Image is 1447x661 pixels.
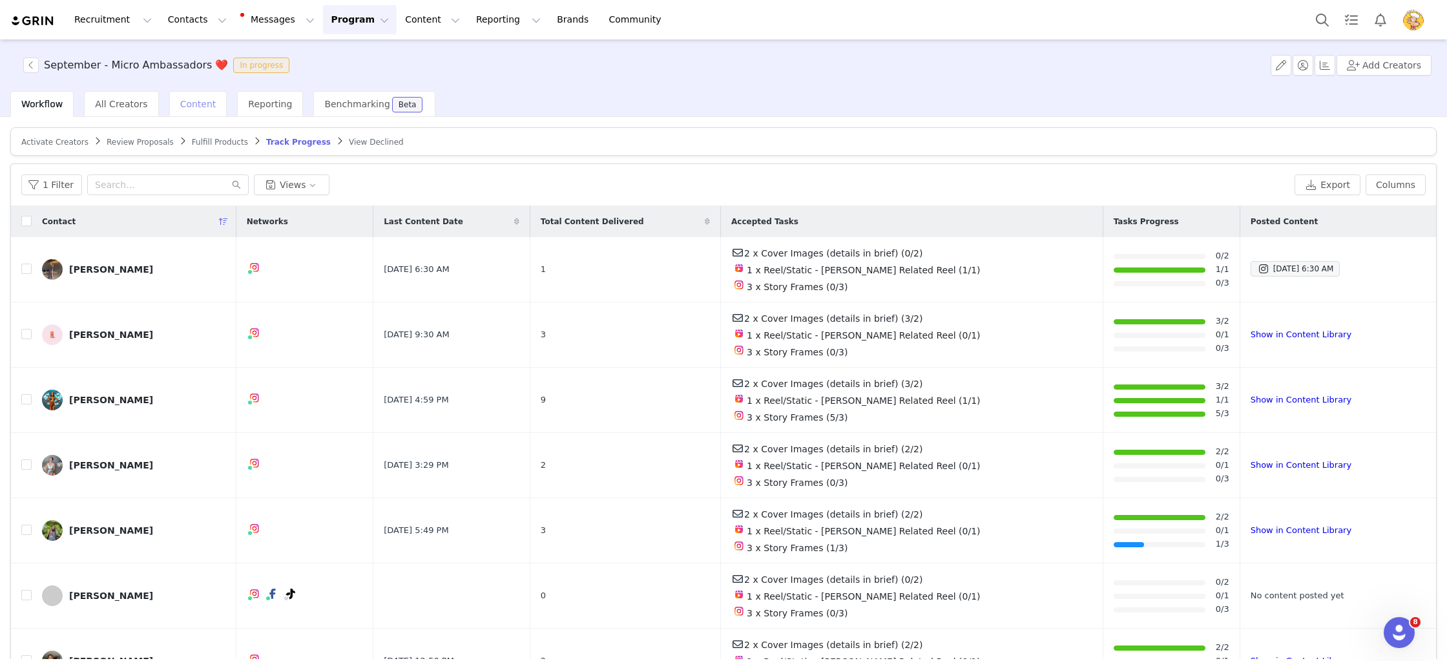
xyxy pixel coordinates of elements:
[1251,460,1351,470] a: Show in Content Library
[1216,249,1229,263] a: 0/2
[541,393,546,406] span: 9
[1366,5,1395,34] button: Notifications
[384,393,448,406] span: [DATE] 4:59 PM
[1216,641,1229,655] a: 2/2
[180,99,216,109] span: Content
[541,589,546,602] span: 0
[734,410,744,421] img: instagram.svg
[69,264,153,275] div: [PERSON_NAME]
[601,5,675,34] a: Community
[397,5,468,34] button: Content
[541,328,546,341] span: 3
[42,390,63,410] img: 134fe9aa-b902-4d09-a9be-87eadf547520.jpg
[21,174,82,195] button: 1 Filter
[747,330,981,341] span: 1 x Reel/Static - [PERSON_NAME] Related Reel (0/1)
[384,216,463,227] span: Last Content Date
[1216,277,1229,290] a: 0/3
[69,525,153,536] div: [PERSON_NAME]
[42,455,63,476] img: 2883b7c8-89cd-4975-b70d-4b21a564f8cc.jpg
[747,282,848,292] span: 3 x Story Frames (0/3)
[192,138,248,147] span: Fulfill Products
[42,324,63,345] img: ddb5a460-0970-426b-ae00-964564656fe6.jpg
[734,589,744,600] img: instagram-reels.svg
[42,259,63,280] img: 153fc432-5f7d-4a05-a06d-78ca0f51c524--s.jpg
[266,138,331,147] span: Track Progress
[744,509,922,519] span: 2 x Cover Images (details in brief) (2/2)
[1403,10,1424,30] img: cb0713aa-510e-4d92-b486-84fc03356121.png
[734,524,744,534] img: instagram-reels.svg
[249,328,260,338] img: instagram.svg
[69,395,153,405] div: [PERSON_NAME]
[1216,393,1229,407] a: 1/1
[254,174,329,195] button: Views
[1216,380,1229,393] a: 3/2
[1337,5,1366,34] a: Tasks
[1216,328,1229,342] a: 0/1
[1216,459,1229,472] a: 0/1
[541,263,546,276] span: 1
[1257,261,1334,277] div: [DATE] 6:30 AM
[744,444,922,454] span: 2 x Cover Images (details in brief) (2/2)
[384,459,448,472] span: [DATE] 3:29 PM
[1216,510,1229,524] a: 2/2
[384,263,450,276] span: [DATE] 6:30 AM
[249,458,260,468] img: instagram.svg
[747,543,848,553] span: 3 x Story Frames (1/3)
[1251,330,1351,339] a: Show in Content Library
[1308,5,1337,34] button: Search
[10,15,56,27] a: grin logo
[734,476,744,486] img: instagram.svg
[747,526,981,536] span: 1 x Reel/Static - [PERSON_NAME] Related Reel (0/1)
[1216,603,1229,616] a: 0/3
[235,5,322,34] button: Messages
[1337,55,1431,76] button: Add Creators
[744,313,922,324] span: 2 x Cover Images (details in brief) (3/2)
[247,216,288,227] span: Networks
[1216,538,1229,551] a: 1/3
[1216,589,1229,603] a: 0/1
[734,263,744,273] img: instagram-reels.svg
[1216,524,1229,538] a: 0/1
[1216,576,1229,589] a: 0/2
[1216,315,1229,328] a: 3/2
[384,524,448,537] span: [DATE] 5:49 PM
[734,393,744,404] img: instagram-reels.svg
[42,390,226,410] a: [PERSON_NAME]
[1216,342,1229,355] a: 0/3
[468,5,548,34] button: Reporting
[734,459,744,469] img: instagram-reels.svg
[541,524,546,537] span: 3
[23,58,295,73] span: [object Object]
[232,180,241,189] i: icon: search
[87,174,249,195] input: Search...
[95,99,147,109] span: All Creators
[399,101,417,109] div: Beta
[747,461,981,471] span: 1 x Reel/Static - [PERSON_NAME] Related Reel (0/1)
[734,328,744,339] img: instagram-reels.svg
[744,574,922,585] span: 2 x Cover Images (details in brief) (0/2)
[1251,525,1351,535] a: Show in Content Library
[1384,617,1415,648] iframe: Intercom live chat
[323,5,397,34] button: Program
[324,99,390,109] span: Benchmarking
[42,324,226,345] a: [PERSON_NAME]
[249,262,260,273] img: instagram.svg
[21,138,88,147] span: Activate Creators
[747,412,848,423] span: 3 x Story Frames (5/3)
[249,393,260,403] img: instagram.svg
[249,523,260,534] img: instagram.svg
[107,138,174,147] span: Review Proposals
[1251,216,1318,227] span: Posted Content
[69,460,153,470] div: [PERSON_NAME]
[1216,472,1229,486] a: 0/3
[249,589,260,599] img: instagram.svg
[248,99,292,109] span: Reporting
[734,541,744,551] img: instagram.svg
[42,520,63,541] img: 7e7af278-9ba3-44ec-ab1a-c72539b015b2.jpg
[1251,589,1421,602] div: No content posted yet
[349,138,404,147] span: View Declined
[1366,174,1426,195] button: Columns
[42,520,226,541] a: [PERSON_NAME]
[1295,174,1360,195] button: Export
[747,591,981,602] span: 1 x Reel/Static - [PERSON_NAME] Related Reel (0/1)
